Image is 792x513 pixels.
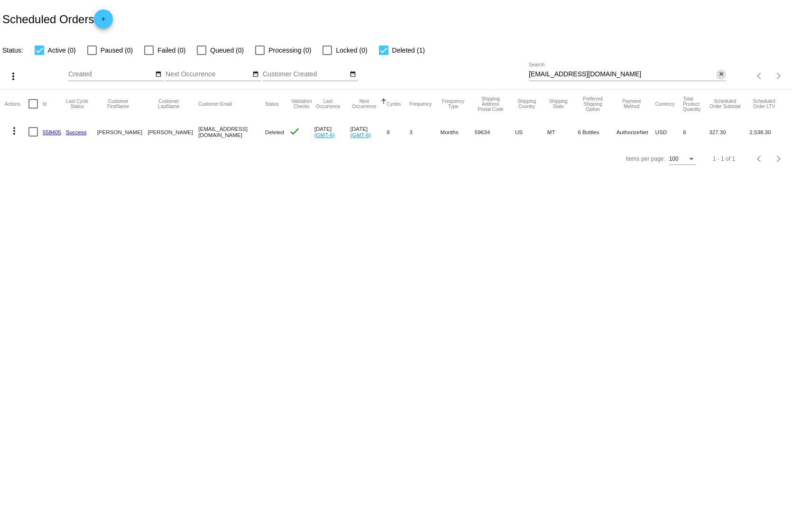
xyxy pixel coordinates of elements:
button: Change sorting for Cycles [387,101,401,107]
a: 558405 [43,129,61,135]
div: Items per page: [626,156,665,162]
mat-cell: [DATE] [350,118,387,146]
span: Locked (0) [336,45,367,56]
mat-icon: close [718,71,725,78]
span: Failed (0) [157,45,185,56]
div: 1 - 1 of 1 [713,156,735,162]
button: Change sorting for LastOccurrenceUtc [314,99,342,109]
mat-icon: date_range [350,71,356,78]
span: Deleted (1) [392,45,425,56]
button: Next page [769,149,788,168]
a: (GMT-6) [314,132,335,138]
span: 100 [669,156,679,162]
mat-icon: add [98,16,109,27]
button: Change sorting for ShippingPostcode [475,96,507,112]
span: Processing (0) [268,45,311,56]
button: Change sorting for CustomerFirstName [97,99,139,109]
mat-cell: [PERSON_NAME] [97,118,148,146]
mat-cell: [DATE] [314,118,350,146]
mat-cell: USD [655,118,683,146]
button: Change sorting for CurrencyIso [655,101,675,107]
mat-cell: 8 [387,118,409,146]
button: Previous page [750,149,769,168]
button: Change sorting for Subtotal [709,99,741,109]
span: Paused (0) [101,45,133,56]
button: Change sorting for PreferredShippingOption [578,96,608,112]
span: Status: [2,46,23,54]
button: Change sorting for ShippingState [547,99,570,109]
mat-icon: date_range [155,71,162,78]
button: Change sorting for LifetimeValue [749,99,779,109]
mat-header-cell: Total Product Quantity [683,90,709,118]
span: Queued (0) [210,45,244,56]
button: Change sorting for CustomerLastName [148,99,190,109]
button: Clear [716,70,726,80]
mat-cell: [PERSON_NAME] [148,118,199,146]
mat-cell: AuthorizeNet [617,118,655,146]
input: Customer Created [263,71,348,78]
mat-cell: 2,538.30 [749,118,787,146]
mat-cell: 59634 [475,118,515,146]
mat-select: Items per page: [669,156,696,163]
button: Change sorting for ShippingCountry [515,99,539,109]
mat-cell: [EMAIL_ADDRESS][DOMAIN_NAME] [198,118,265,146]
mat-cell: 327.30 [709,118,749,146]
h2: Scheduled Orders [2,9,113,28]
button: Change sorting for Frequency [409,101,432,107]
input: Search [529,71,716,78]
mat-icon: more_vert [8,71,19,82]
mat-cell: Months [441,118,475,146]
mat-cell: 6 Bottles [578,118,616,146]
mat-header-cell: Actions [5,90,28,118]
input: Created [68,71,154,78]
mat-icon: date_range [252,71,259,78]
button: Change sorting for CustomerEmail [198,101,232,107]
mat-cell: MT [547,118,578,146]
button: Next page [769,66,788,85]
button: Change sorting for NextOccurrenceUtc [350,99,378,109]
mat-cell: 3 [409,118,440,146]
mat-cell: 6 [683,118,709,146]
mat-header-cell: Validation Checks [289,90,314,118]
button: Change sorting for Id [43,101,46,107]
a: (GMT-6) [350,132,371,138]
mat-icon: check [289,126,300,137]
button: Change sorting for LastProcessingCycleId [66,99,89,109]
a: Success [66,129,87,135]
mat-cell: US [515,118,547,146]
span: Active (0) [48,45,76,56]
mat-icon: more_vert [9,125,20,137]
button: Change sorting for FrequencyType [441,99,466,109]
button: Change sorting for Status [265,101,278,107]
input: Next Occurrence [166,71,251,78]
button: Previous page [750,66,769,85]
button: Change sorting for PaymentMethod.Type [617,99,647,109]
span: Deleted [265,129,284,135]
